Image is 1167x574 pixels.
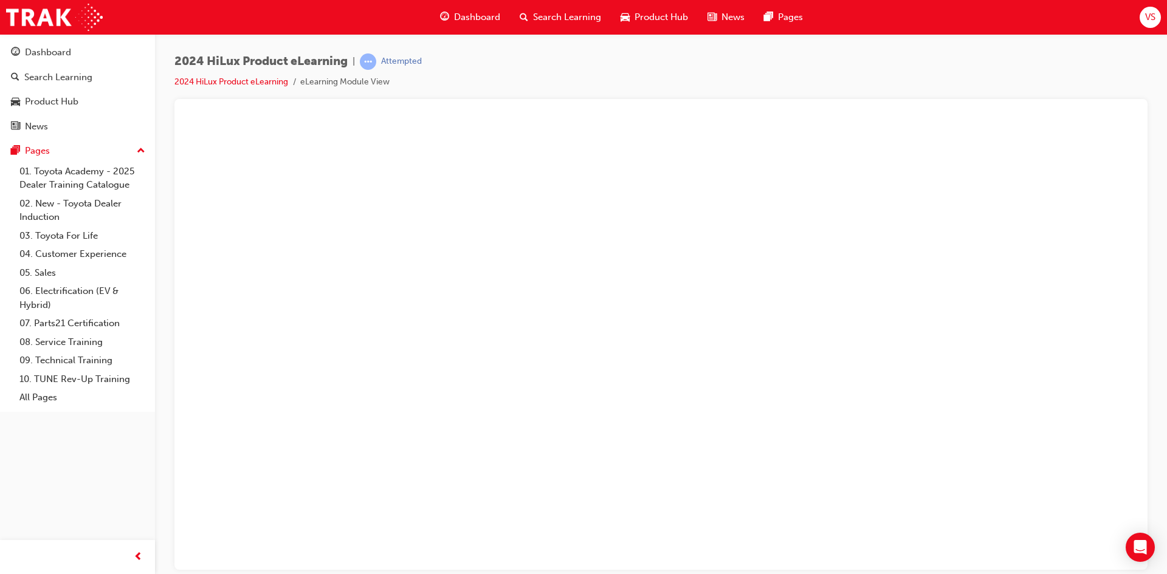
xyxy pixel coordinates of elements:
span: | [353,55,355,69]
a: 10. TUNE Rev-Up Training [15,370,150,389]
a: news-iconNews [698,5,754,30]
a: 03. Toyota For Life [15,227,150,245]
span: car-icon [11,97,20,108]
img: Trak [6,4,103,31]
a: 06. Electrification (EV & Hybrid) [15,282,150,314]
span: VS [1145,10,1155,24]
a: 05. Sales [15,264,150,282]
span: Search Learning [533,10,601,24]
span: pages-icon [764,10,773,25]
li: eLearning Module View [300,75,390,89]
a: car-iconProduct Hub [611,5,698,30]
span: up-icon [137,143,145,159]
span: guage-icon [11,47,20,58]
span: search-icon [520,10,528,25]
a: search-iconSearch Learning [510,5,611,30]
a: News [5,115,150,138]
div: Pages [25,144,50,158]
button: Pages [5,140,150,162]
a: 02. New - Toyota Dealer Induction [15,194,150,227]
a: Dashboard [5,41,150,64]
span: News [721,10,745,24]
div: Search Learning [24,70,92,84]
span: prev-icon [134,550,143,565]
a: Product Hub [5,91,150,113]
span: search-icon [11,72,19,83]
span: Pages [778,10,803,24]
button: VS [1140,7,1161,28]
a: 01. Toyota Academy - 2025 Dealer Training Catalogue [15,162,150,194]
span: learningRecordVerb_ATTEMPT-icon [360,53,376,70]
span: 2024 HiLux Product eLearning [174,55,348,69]
a: 2024 HiLux Product eLearning [174,77,288,87]
div: Open Intercom Messenger [1126,533,1155,562]
span: pages-icon [11,146,20,157]
span: guage-icon [440,10,449,25]
div: Dashboard [25,46,71,60]
span: car-icon [621,10,630,25]
a: Search Learning [5,66,150,89]
a: All Pages [15,388,150,407]
a: guage-iconDashboard [430,5,510,30]
button: DashboardSearch LearningProduct HubNews [5,39,150,140]
a: 08. Service Training [15,333,150,352]
a: 07. Parts21 Certification [15,314,150,333]
div: News [25,120,48,134]
a: pages-iconPages [754,5,813,30]
span: news-icon [11,121,20,132]
span: Product Hub [635,10,688,24]
a: 09. Technical Training [15,351,150,370]
span: Dashboard [454,10,500,24]
a: 04. Customer Experience [15,245,150,264]
div: Attempted [381,56,422,67]
div: Product Hub [25,95,78,109]
span: news-icon [707,10,717,25]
